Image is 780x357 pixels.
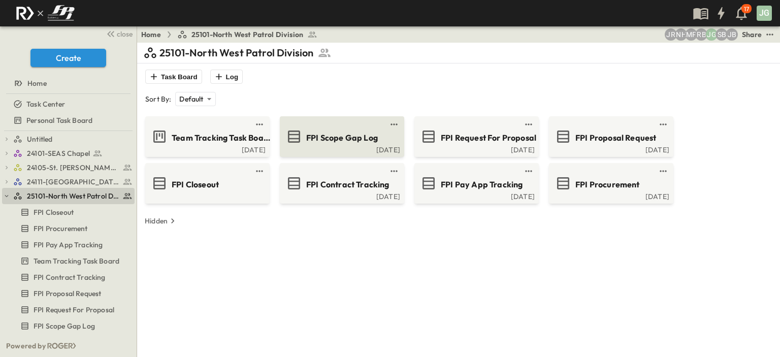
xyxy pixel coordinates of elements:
[102,26,135,41] button: close
[172,132,271,144] span: Team Tracking Task Board
[657,165,669,177] button: test
[2,188,135,204] div: 25101-North West Patrol Divisiontest
[2,145,135,161] div: 24101-SEAS Chapeltest
[2,113,133,127] a: Personal Task Board
[34,288,101,299] span: FPI Proposal Request
[27,78,47,88] span: Home
[695,28,707,41] div: Regina Barnett (rbarnett@fpibuilders.com)
[210,70,243,84] button: Log
[141,29,323,40] nav: breadcrumbs
[13,333,133,347] a: St. Vincent De Paul Renovations
[282,128,400,145] a: FPI Scope Gap Log
[145,94,171,104] p: Sort By:
[716,28,728,41] div: Sterling Barnett (sterling@fpibuilders.com)
[416,191,535,200] a: [DATE]
[27,134,52,144] span: Untitled
[117,29,133,39] span: close
[26,99,65,109] span: Task Center
[441,179,523,190] span: FPI Pay App Tracking
[13,160,133,175] a: 24105-St. Matthew Kitchen Reno
[13,146,133,160] a: 24101-SEAS Chapel
[551,175,669,191] a: FPI Procurement
[34,305,114,315] span: FPI Request For Proposal
[147,128,266,145] a: Team Tracking Task Board
[175,92,215,106] div: Default
[657,118,669,131] button: test
[2,174,135,190] div: 24111-[GEOGRAPHIC_DATA]test
[2,221,133,236] a: FPI Procurement
[27,191,120,201] span: 25101-North West Patrol Division
[388,118,400,131] button: test
[159,46,313,60] p: 25101-North West Patrol Division
[757,6,772,21] div: JG
[441,132,536,144] span: FPI Request For Proposal
[416,145,535,153] a: [DATE]
[2,254,133,268] a: Team Tracking Task Board
[30,49,106,67] button: Create
[141,29,161,40] a: Home
[13,189,133,203] a: 25101-North West Patrol Division
[191,29,303,40] span: 25101-North West Patrol Division
[172,179,219,190] span: FPI Closeout
[705,28,718,41] div: Josh Gille (jgille@fpibuilders.com)
[145,70,202,84] button: Task Board
[27,148,90,158] span: 24101-SEAS Chapel
[34,207,74,217] span: FPI Closeout
[2,159,135,176] div: 24105-St. Matthew Kitchen Renotest
[2,269,135,285] div: FPI Contract Trackingtest
[27,177,120,187] span: 24111-[GEOGRAPHIC_DATA]
[575,179,640,190] span: FPI Procurement
[744,5,749,13] p: 17
[2,238,133,252] a: FPI Pay App Tracking
[416,128,535,145] a: FPI Request For Proposal
[12,3,78,24] img: c8d7d1ed905e502e8f77bf7063faec64e13b34fdb1f2bdd94b0e311fc34f8000.png
[2,332,135,348] div: St. Vincent De Paul Renovationstest
[523,165,535,177] button: test
[2,318,135,334] div: FPI Scope Gap Logtest
[253,165,266,177] button: test
[282,145,400,153] a: [DATE]
[306,179,389,190] span: FPI Contract Tracking
[665,28,677,41] div: Jayden Ramirez (jramirez@fpibuilders.com)
[147,175,266,191] a: FPI Closeout
[416,175,535,191] a: FPI Pay App Tracking
[34,256,119,266] span: Team Tracking Task Board
[2,131,135,147] div: Untitledtest
[2,97,133,111] a: Task Center
[141,214,182,228] button: Hidden
[2,204,135,220] div: FPI Closeouttest
[26,115,92,125] span: Personal Task Board
[2,319,133,333] a: FPI Scope Gap Log
[726,28,738,41] div: Jeremiah Bailey (jbailey@fpibuilders.com)
[2,303,133,317] a: FPI Request For Proposal
[2,220,135,237] div: FPI Procurementtest
[34,272,106,282] span: FPI Contract Tracking
[282,175,400,191] a: FPI Contract Tracking
[551,145,669,153] a: [DATE]
[282,191,400,200] a: [DATE]
[145,216,168,226] p: Hidden
[253,118,266,131] button: test
[388,165,400,177] button: test
[742,29,762,40] div: Share
[306,132,378,144] span: FPI Scope Gap Log
[34,321,95,331] span: FPI Scope Gap Log
[147,145,266,153] a: [DATE]
[13,175,133,189] a: 24111-[GEOGRAPHIC_DATA]
[2,237,135,253] div: FPI Pay App Trackingtest
[2,302,135,318] div: FPI Request For Proposaltest
[177,29,317,40] a: 25101-North West Patrol Division
[551,191,669,200] a: [DATE]
[2,286,133,301] a: FPI Proposal Request
[27,163,120,173] span: 24105-St. Matthew Kitchen Reno
[34,240,103,250] span: FPI Pay App Tracking
[2,76,133,90] a: Home
[2,270,133,284] a: FPI Contract Tracking
[764,28,776,41] button: test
